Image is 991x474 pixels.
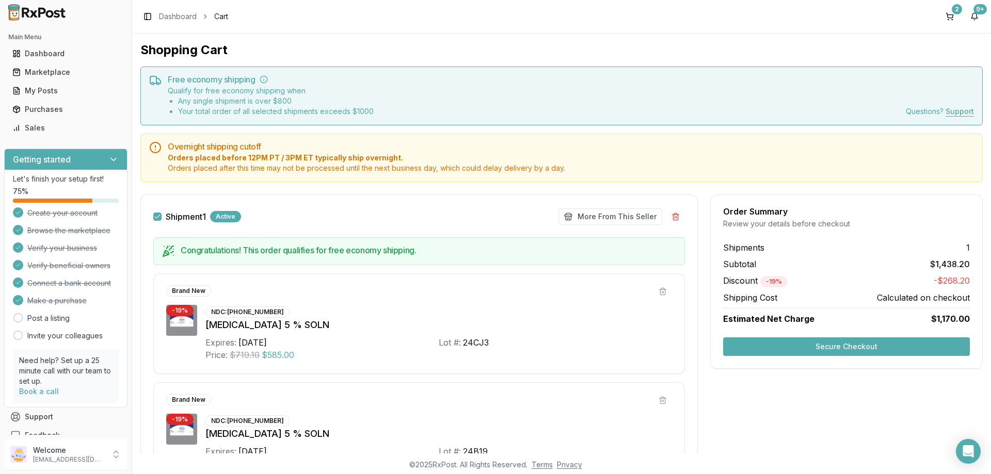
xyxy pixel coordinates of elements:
div: Brand New [166,394,211,405]
span: Feedback [25,430,60,440]
a: Dashboard [159,11,197,22]
div: [DATE] [238,445,267,457]
button: 2 [941,8,958,25]
div: Sales [12,123,119,133]
div: Active [210,211,241,222]
div: NDC: [PHONE_NUMBER] [205,306,290,318]
nav: breadcrumb [159,11,228,22]
a: Purchases [8,100,123,119]
a: Dashboard [8,44,123,63]
h5: Overnight shipping cutoff [168,142,974,151]
span: Cart [214,11,228,22]
div: Purchases [12,104,119,115]
a: Privacy [557,460,582,469]
button: My Posts [4,83,127,99]
label: Shipment 1 [166,213,206,221]
span: Shipments [723,241,764,254]
span: Connect a bank account [27,278,111,288]
span: Browse the marketplace [27,225,110,236]
span: Orders placed after this time may not be processed until the next business day, which could delay... [168,163,974,173]
span: Create your account [27,208,98,218]
span: Verify beneficial owners [27,260,110,271]
div: - 19 % [166,305,194,316]
button: Secure Checkout [723,337,970,356]
p: Need help? Set up a 25 minute call with our team to set up. [19,355,113,386]
div: Lot #: [439,336,461,349]
button: 9+ [966,8,983,25]
a: Sales [8,119,123,137]
div: - 19 % [760,276,788,287]
button: Dashboard [4,45,127,62]
h3: Getting started [13,153,71,166]
span: Make a purchase [27,296,87,306]
button: Support [4,407,127,426]
span: -$268.20 [934,274,970,287]
span: $1,438.20 [930,258,970,270]
a: Post a listing [27,313,70,323]
div: Open Intercom Messenger [956,439,981,464]
div: Expires: [205,336,236,349]
a: Book a call [19,387,59,396]
div: My Posts [12,86,119,96]
img: Xiidra 5 % SOLN [166,305,197,336]
img: Xiidra 5 % SOLN [166,414,197,445]
li: Any single shipment is over $ 800 [178,96,374,106]
h5: Congratulations! This order qualifies for free economy shipping. [181,246,676,254]
h5: Free economy shipping [168,75,974,84]
button: Purchases [4,101,127,118]
span: 1 [966,241,970,254]
div: 24CJ3 [463,336,489,349]
div: Questions? [906,106,974,117]
div: [MEDICAL_DATA] 5 % SOLN [205,318,672,332]
span: $585.00 [262,349,294,361]
div: Lot #: [439,445,461,457]
a: Marketplace [8,63,123,81]
div: NDC: [PHONE_NUMBER] [205,415,290,427]
span: $1,170.00 [931,313,970,325]
button: Marketplace [4,64,127,80]
h1: Shopping Cart [140,42,983,58]
div: Expires: [205,445,236,457]
img: User avatar [10,446,27,463]
button: More From This Seller [558,208,662,225]
a: Terms [532,460,553,469]
span: Verify your business [27,243,97,253]
button: Feedback [4,426,127,445]
h2: Main Menu [8,33,123,41]
button: Sales [4,120,127,136]
a: My Posts [8,81,123,100]
div: Brand New [166,285,211,297]
div: Price: [205,349,228,361]
div: [DATE] [238,336,267,349]
div: Order Summary [723,207,970,216]
div: 2 [952,4,962,14]
img: RxPost Logo [4,4,70,21]
div: [MEDICAL_DATA] 5 % SOLN [205,427,672,441]
p: [EMAIL_ADDRESS][DOMAIN_NAME] [33,455,105,464]
a: Invite your colleagues [27,331,103,341]
div: 9+ [973,4,987,14]
span: Discount [723,275,788,286]
p: Let's finish your setup first! [13,174,119,184]
span: 75 % [13,186,28,197]
li: Your total order of all selected shipments exceeds $ 1000 [178,106,374,117]
div: Qualify for free economy shipping when [168,86,374,117]
span: Subtotal [723,258,756,270]
div: - 19 % [166,414,194,425]
span: Shipping Cost [723,291,777,304]
div: 24B19 [463,445,488,457]
div: Review your details before checkout [723,219,970,229]
span: Calculated on checkout [877,291,970,304]
p: Welcome [33,445,105,455]
span: $719.10 [230,349,260,361]
div: Dashboard [12,48,119,59]
div: Marketplace [12,67,119,77]
span: Estimated Net Charge [723,314,814,324]
span: Orders placed before 12PM PT / 3PM ET typically ship overnight. [168,153,974,163]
